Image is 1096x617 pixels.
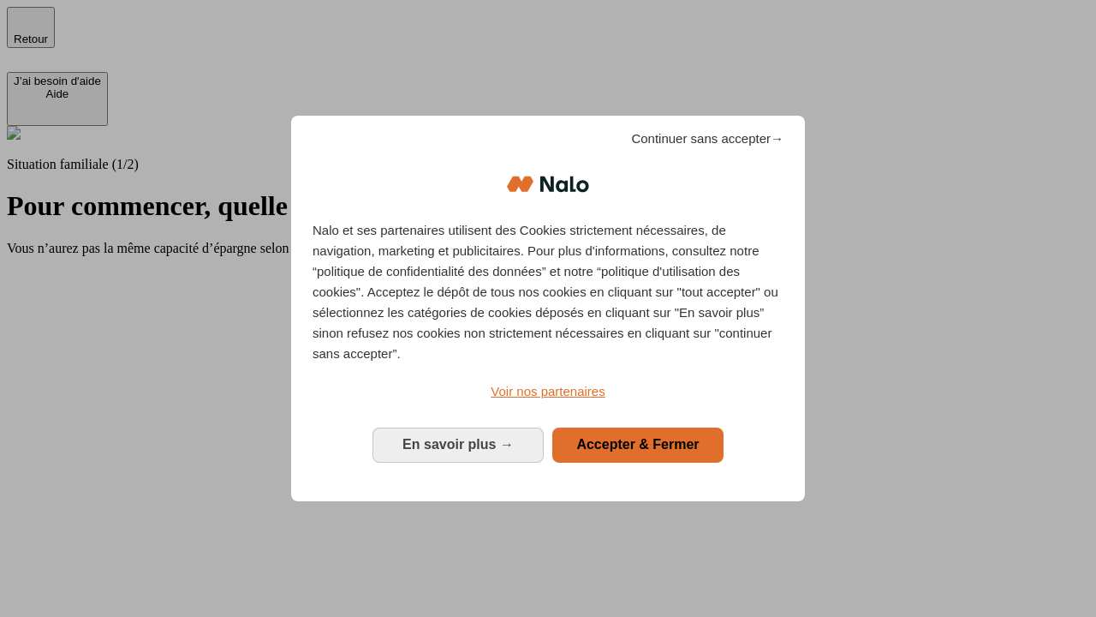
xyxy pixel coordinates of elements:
button: Accepter & Fermer: Accepter notre traitement des données et fermer [552,428,724,462]
button: En savoir plus: Configurer vos consentements [372,428,544,462]
span: En savoir plus → [402,437,514,452]
p: Nalo et ses partenaires utilisent des Cookies strictement nécessaires, de navigation, marketing e... [313,220,783,364]
div: Bienvenue chez Nalo Gestion du consentement [291,116,805,500]
span: Continuer sans accepter→ [631,129,783,149]
span: Voir nos partenaires [491,384,605,398]
img: Logo [507,159,589,210]
a: Voir nos partenaires [313,381,783,402]
span: Accepter & Fermer [576,437,699,452]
